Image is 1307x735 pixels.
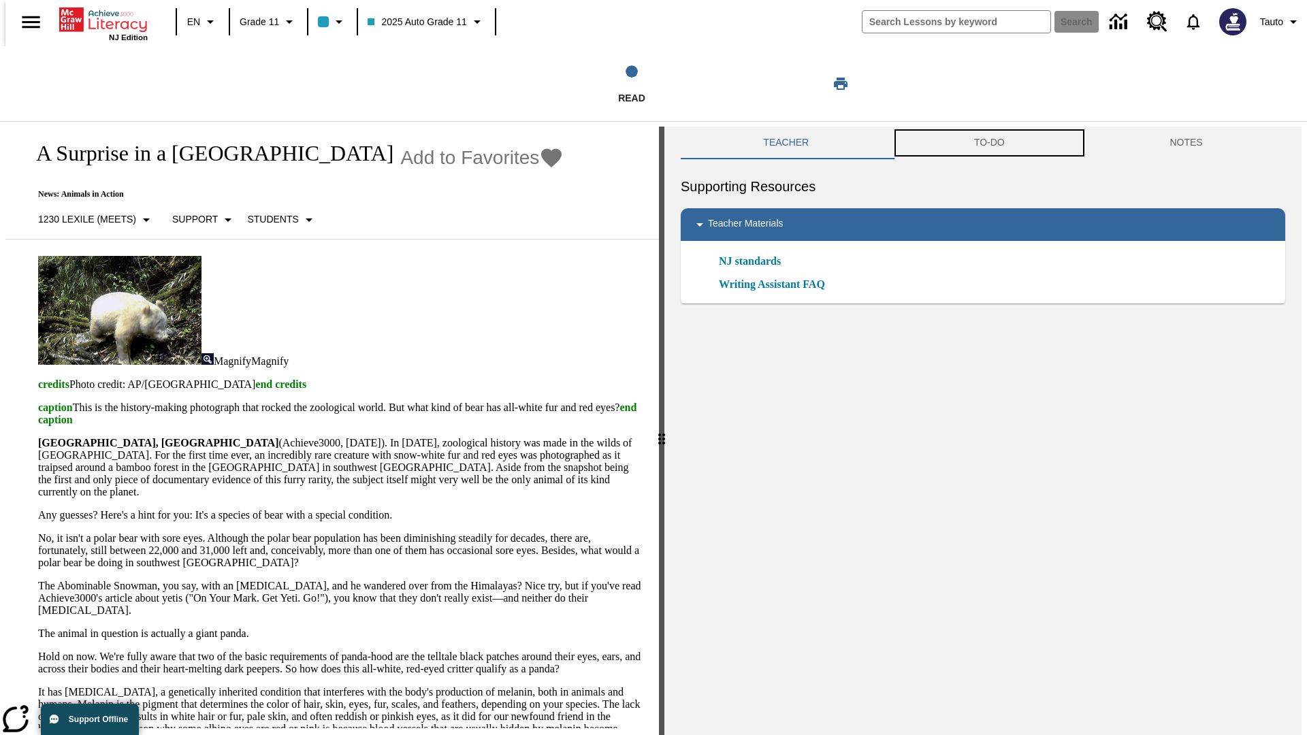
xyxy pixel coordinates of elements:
[1101,3,1139,41] a: Data Center
[719,253,789,269] a: NJ standards
[708,216,784,233] p: Teacher Materials
[455,46,808,121] button: Read step 1 of 1
[33,208,160,232] button: Select Lexile, 1230 Lexile (Meets)
[38,580,643,617] p: The Abominable Snowman, you say, with an [MEDICAL_DATA], and he wandered over from the Himalayas?...
[1255,10,1307,34] button: Profile/Settings
[681,127,1285,159] div: Instructional Panel Tabs
[362,10,490,34] button: Class: 2025 Auto Grade 11, Select your class
[368,15,466,29] span: 2025 Auto Grade 11
[109,33,148,42] span: NJ Edition
[1260,15,1283,29] span: Tauto
[201,353,214,365] img: Magnify
[22,141,393,166] h1: A Surprise in a [GEOGRAPHIC_DATA]
[1087,127,1285,159] button: NOTES
[312,10,353,34] button: Class color is light blue. Change class color
[862,11,1050,33] input: search field
[618,93,645,103] span: Read
[38,402,73,413] span: caption
[59,5,148,42] div: Home
[251,355,289,367] span: Magnify
[11,2,51,42] button: Open side menu
[681,176,1285,197] h6: Supporting Resources
[38,509,643,521] p: Any guesses? Here's a hint for you: It's a species of bear with a special condition.
[247,212,298,227] p: Students
[38,437,643,498] p: (Achieve3000, [DATE]). In [DATE], zoological history was made in the wilds of [GEOGRAPHIC_DATA]. ...
[1176,4,1211,39] a: Notifications
[664,127,1302,735] div: activity
[819,71,862,96] button: Print
[38,437,278,448] strong: [GEOGRAPHIC_DATA], [GEOGRAPHIC_DATA]
[38,212,136,227] p: 1230 Lexile (Meets)
[234,10,303,34] button: Grade: Grade 11, Select a grade
[181,10,225,34] button: Language: EN, Select a language
[41,704,139,735] button: Support Offline
[38,378,643,391] p: Photo credit: AP/[GEOGRAPHIC_DATA]
[69,715,128,724] span: Support Offline
[38,378,69,390] span: credits
[38,651,643,675] p: Hold on now. We're fully aware that two of the basic requirements of panda-hood are the telltale ...
[659,127,664,735] div: Press Enter or Spacebar and then press right and left arrow keys to move the slider
[187,15,200,29] span: EN
[1219,8,1246,35] img: Avatar
[400,146,564,169] button: Add to Favorites - A Surprise in a Bamboo Forest
[400,147,539,169] span: Add to Favorites
[214,355,251,367] span: Magnify
[681,127,892,159] button: Teacher
[242,208,322,232] button: Select Student
[38,402,643,426] p: This is the history-making photograph that rocked the zoological world. But what kind of bear has...
[38,402,636,425] span: end caption
[892,127,1088,159] button: TO-DO
[172,212,218,227] p: Support
[1139,3,1176,40] a: Resource Center, Will open in new tab
[1211,4,1255,39] button: Select a new avatar
[255,378,306,390] span: end credits
[681,208,1285,241] div: Teacher Materials
[167,208,242,232] button: Scaffolds, Support
[719,276,833,293] a: Writing Assistant FAQ
[22,189,564,199] p: News: Animals in Action
[38,256,201,365] img: albino pandas in China are sometimes mistaken for polar bears
[38,532,643,569] p: No, it isn't a polar bear with sore eyes. Although the polar bear population has been diminishing...
[240,15,279,29] span: Grade 11
[5,127,659,728] div: reading
[38,627,643,640] p: The animal in question is actually a giant panda.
